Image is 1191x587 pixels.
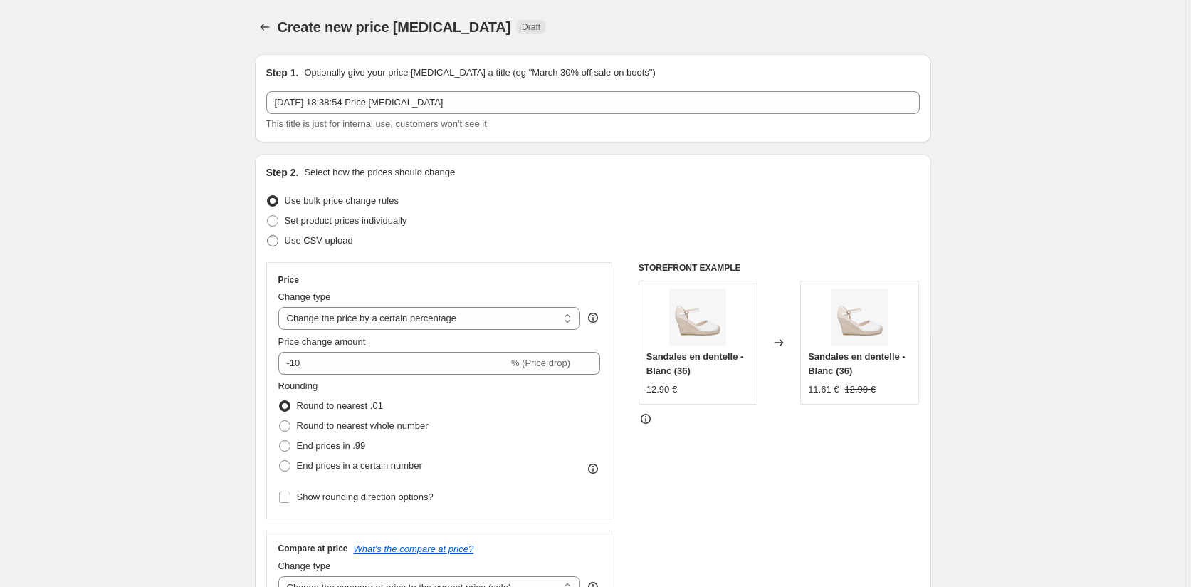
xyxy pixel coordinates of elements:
span: % (Price drop) [511,358,570,368]
button: Price change jobs [255,17,275,37]
span: Show rounding direction options? [297,492,434,502]
span: This title is just for internal use, customers won't see it [266,118,487,129]
span: 11.61 € [808,384,839,395]
span: End prices in .99 [297,440,366,451]
input: 30% off holiday sale [266,91,920,114]
span: Sandales en dentelle - Blanc (36) [646,351,744,376]
img: 10-15_MARY-216-1_80x.jpg [831,289,888,346]
span: Create new price [MEDICAL_DATA] [278,19,511,35]
span: 12.90 € [845,384,876,395]
p: Select how the prices should change [304,165,455,180]
span: 12.90 € [646,384,677,395]
span: Rounding [278,380,318,391]
h6: STOREFRONT EXAMPLE [639,262,920,274]
button: What's the compare at price? [354,544,474,554]
span: Change type [278,561,331,571]
span: End prices in a certain number [297,460,422,471]
p: Optionally give your price [MEDICAL_DATA] a title (eg "March 30% off sale on boots") [304,66,655,80]
span: Use CSV upload [285,235,353,246]
span: Change type [278,291,331,302]
span: Use bulk price change rules [285,195,399,206]
div: help [586,311,600,325]
h3: Price [278,274,299,286]
span: Draft [522,21,540,33]
span: Sandales en dentelle - Blanc (36) [808,351,906,376]
h3: Compare at price [278,543,348,554]
span: Price change amount [278,336,366,347]
h2: Step 1. [266,66,299,80]
span: Round to nearest whole number [297,420,429,431]
img: 10-15_MARY-216-1_80x.jpg [669,289,726,346]
h2: Step 2. [266,165,299,180]
span: Round to nearest .01 [297,400,383,411]
span: Set product prices individually [285,215,407,226]
input: -15 [278,352,508,375]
